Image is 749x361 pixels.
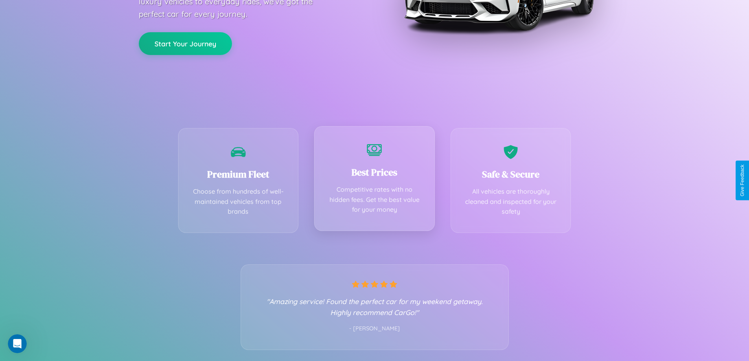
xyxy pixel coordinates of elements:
button: Start Your Journey [139,32,232,55]
p: All vehicles are thoroughly cleaned and inspected for your safety [463,187,559,217]
h3: Safe & Secure [463,168,559,181]
h3: Best Prices [326,166,423,179]
div: Give Feedback [740,165,745,196]
p: - [PERSON_NAME] [257,324,493,334]
p: Competitive rates with no hidden fees. Get the best value for your money [326,185,423,215]
h3: Premium Fleet [190,168,287,181]
iframe: Intercom live chat [8,334,27,353]
p: Choose from hundreds of well-maintained vehicles from top brands [190,187,287,217]
p: "Amazing service! Found the perfect car for my weekend getaway. Highly recommend CarGo!" [257,296,493,318]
